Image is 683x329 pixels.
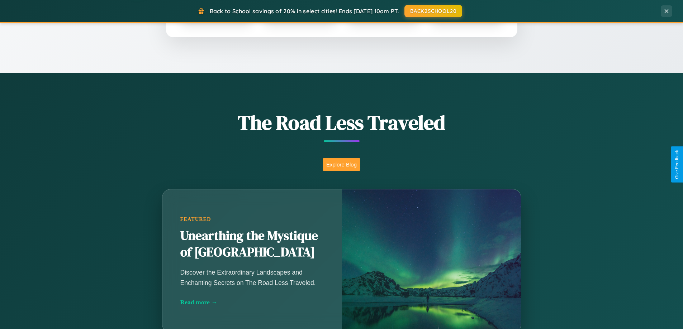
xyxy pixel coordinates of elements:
[210,8,399,15] span: Back to School savings of 20% in select cities! Ends [DATE] 10am PT.
[180,228,324,261] h2: Unearthing the Mystique of [GEOGRAPHIC_DATA]
[323,158,360,171] button: Explore Blog
[180,299,324,306] div: Read more →
[127,109,557,136] h1: The Road Less Traveled
[404,5,462,17] button: BACK2SCHOOL20
[180,216,324,222] div: Featured
[674,150,679,179] div: Give Feedback
[180,267,324,287] p: Discover the Extraordinary Landscapes and Enchanting Secrets on The Road Less Traveled.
